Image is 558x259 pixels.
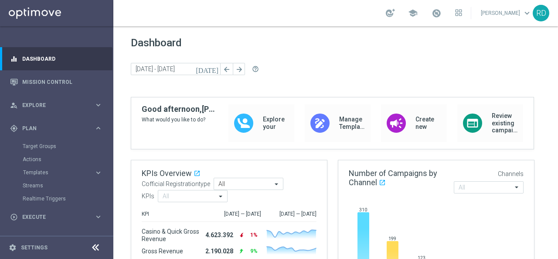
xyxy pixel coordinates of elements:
div: Plan [10,124,94,132]
span: Explore [22,103,94,108]
button: equalizer Dashboard [10,55,103,62]
div: Realtime Triggers [23,192,112,205]
div: Templates [23,166,112,179]
i: settings [9,244,17,252]
i: play_circle_outline [10,213,18,221]
div: Target Groups [23,140,112,153]
div: Dashboard [10,47,102,70]
div: Streams [23,179,112,192]
i: person_search [10,101,18,109]
i: keyboard_arrow_right [94,169,102,177]
button: person_search Explore keyboard_arrow_right [10,102,103,109]
a: Dashboard [22,47,102,70]
span: Plan [22,126,94,131]
div: Templates [23,170,94,175]
i: equalizer [10,55,18,63]
span: Execute [22,214,94,220]
span: keyboard_arrow_down [522,8,532,18]
a: Mission Control [22,70,102,93]
i: keyboard_arrow_right [94,101,102,109]
i: keyboard_arrow_right [94,213,102,221]
div: Actions [23,153,112,166]
div: Mission Control [10,70,102,93]
button: play_circle_outline Execute keyboard_arrow_right [10,214,103,221]
a: Settings [21,245,48,250]
button: gps_fixed Plan keyboard_arrow_right [10,125,103,132]
button: Mission Control [10,79,103,86]
a: Actions [23,156,91,163]
a: Streams [23,182,91,189]
a: Target Groups [23,143,91,150]
i: gps_fixed [10,124,18,132]
div: Explore [10,101,94,109]
a: [PERSON_NAME]keyboard_arrow_down [480,7,533,20]
div: RD [533,5,549,21]
span: school [408,8,418,18]
button: Templates keyboard_arrow_right [23,169,103,176]
span: Templates [23,170,85,175]
div: Execute [10,213,94,221]
a: Realtime Triggers [23,195,91,202]
i: keyboard_arrow_right [94,124,102,132]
